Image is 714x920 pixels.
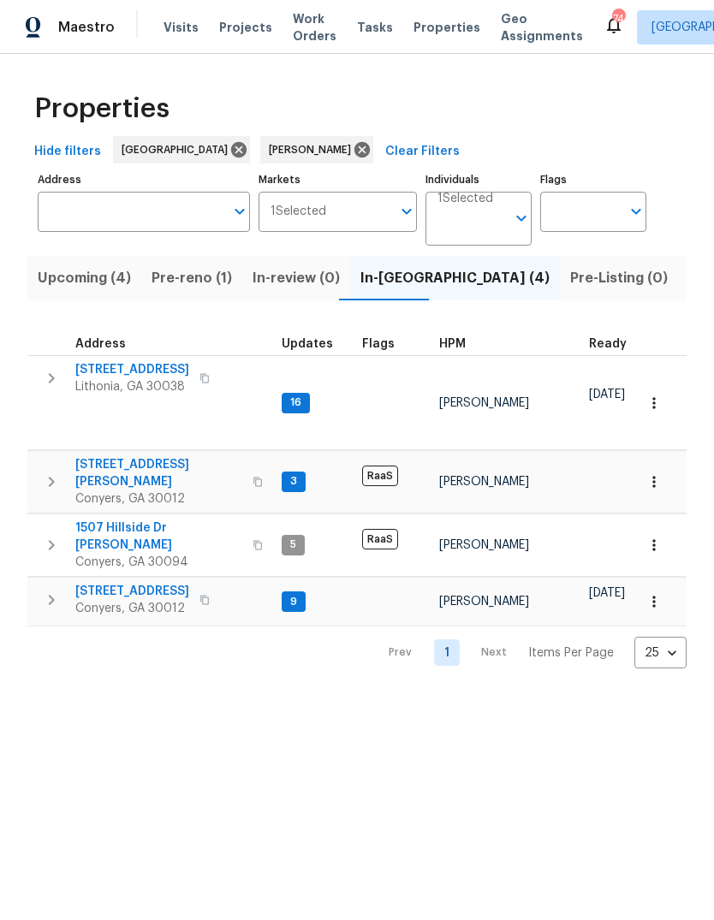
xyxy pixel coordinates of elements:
[75,490,242,507] span: Conyers, GA 30012
[38,266,131,290] span: Upcoming (4)
[75,361,189,378] span: [STREET_ADDRESS]
[372,637,687,668] nav: Pagination Navigation
[271,205,326,219] span: 1 Selected
[228,199,252,223] button: Open
[152,266,232,290] span: Pre-reno (1)
[589,389,625,401] span: [DATE]
[385,141,460,163] span: Clear Filters
[283,595,304,609] span: 9
[75,583,189,600] span: [STREET_ADDRESS]
[259,175,418,185] label: Markets
[589,338,642,350] div: Earliest renovation start date (first business day after COE or Checkout)
[75,554,242,571] span: Conyers, GA 30094
[360,266,550,290] span: In-[GEOGRAPHIC_DATA] (4)
[75,519,242,554] span: 1507 Hillside Dr [PERSON_NAME]
[283,395,308,410] span: 16
[34,141,101,163] span: Hide filters
[395,199,419,223] button: Open
[219,19,272,36] span: Projects
[501,10,583,45] span: Geo Assignments
[27,136,108,168] button: Hide filters
[528,644,614,662] p: Items Per Page
[75,338,126,350] span: Address
[362,338,395,350] span: Flags
[634,631,687,675] div: 25
[260,136,373,163] div: [PERSON_NAME]
[283,474,304,489] span: 3
[509,206,533,230] button: Open
[540,175,646,185] label: Flags
[122,141,235,158] span: [GEOGRAPHIC_DATA]
[293,10,336,45] span: Work Orders
[282,338,333,350] span: Updates
[378,136,467,168] button: Clear Filters
[75,600,189,617] span: Conyers, GA 30012
[414,19,480,36] span: Properties
[434,639,460,666] a: Goto page 1
[612,10,624,27] div: 74
[437,192,493,206] span: 1 Selected
[439,338,466,350] span: HPM
[269,141,358,158] span: [PERSON_NAME]
[439,397,529,409] span: [PERSON_NAME]
[570,266,668,290] span: Pre-Listing (0)
[589,587,625,599] span: [DATE]
[283,537,303,552] span: 5
[75,456,242,490] span: [STREET_ADDRESS][PERSON_NAME]
[439,539,529,551] span: [PERSON_NAME]
[34,100,170,117] span: Properties
[362,466,398,486] span: RaaS
[362,529,398,549] span: RaaS
[75,378,189,395] span: Lithonia, GA 30038
[439,476,529,488] span: [PERSON_NAME]
[164,19,199,36] span: Visits
[357,21,393,33] span: Tasks
[589,338,627,350] span: Ready
[58,19,115,36] span: Maestro
[253,266,340,290] span: In-review (0)
[425,175,532,185] label: Individuals
[38,175,250,185] label: Address
[113,136,250,163] div: [GEOGRAPHIC_DATA]
[624,199,648,223] button: Open
[439,596,529,608] span: [PERSON_NAME]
